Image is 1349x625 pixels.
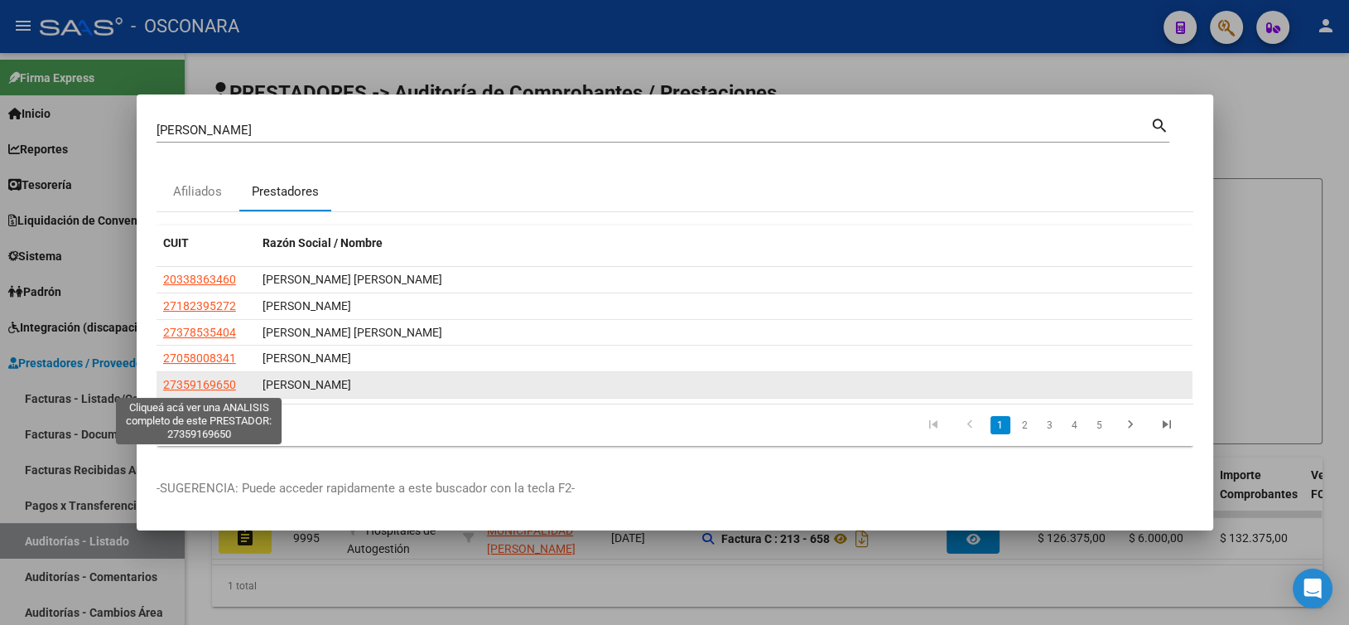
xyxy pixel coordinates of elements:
div: [PERSON_NAME] [263,349,1186,368]
p: -SUGERENCIA: Puede acceder rapidamente a este buscador con la tecla F2- [157,479,1193,498]
datatable-header-cell: CUIT [157,225,256,261]
div: [PERSON_NAME] [PERSON_NAME] [263,270,1186,289]
li: page 4 [1062,411,1087,439]
a: go to first page [918,416,949,434]
li: page 1 [988,411,1013,439]
div: Prestadores [252,182,319,201]
span: 27378535404 [163,326,236,339]
div: [PERSON_NAME] [263,297,1186,316]
a: go to previous page [954,416,985,434]
span: 20338363460 [163,273,236,286]
div: Afiliados [173,182,222,201]
a: 1 [990,416,1010,434]
span: CUIT [163,236,189,250]
mat-icon: search [1150,114,1169,134]
div: Open Intercom Messenger [1293,569,1332,608]
div: [PERSON_NAME] [263,375,1186,395]
a: 2 [1015,416,1035,434]
a: 5 [1090,416,1110,434]
div: 27 total [157,405,361,446]
li: page 5 [1087,411,1112,439]
a: go to next page [1115,416,1146,434]
span: 27058008341 [163,351,236,365]
li: page 3 [1038,411,1062,439]
span: 27182395272 [163,299,236,312]
div: [PERSON_NAME] [PERSON_NAME] [263,323,1186,342]
a: go to last page [1151,416,1183,434]
span: 27359169650 [163,378,236,391]
a: 3 [1040,416,1060,434]
datatable-header-cell: Razón Social / Nombre [256,225,1192,261]
a: 4 [1065,416,1085,434]
li: page 2 [1013,411,1038,439]
span: Razón Social / Nombre [263,236,383,250]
